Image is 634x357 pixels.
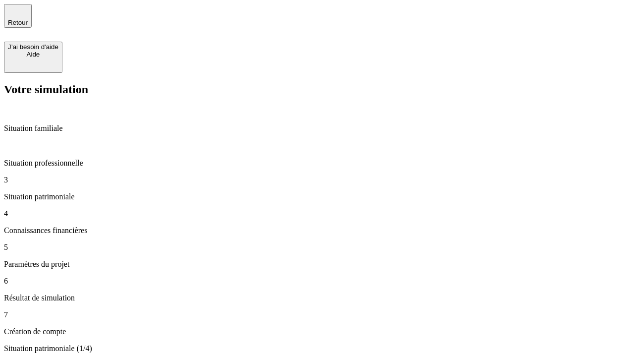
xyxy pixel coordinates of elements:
p: Paramètres du projet [4,260,630,269]
p: 4 [4,209,630,218]
p: Situation patrimoniale (1/4) [4,344,630,353]
div: J’ai besoin d'aide [8,43,58,51]
p: 3 [4,176,630,184]
p: 7 [4,310,630,319]
p: Situation professionnelle [4,159,630,168]
p: 6 [4,277,630,286]
button: Retour [4,4,32,28]
h2: Votre simulation [4,83,630,96]
p: Création de compte [4,327,630,336]
p: Situation patrimoniale [4,192,630,201]
p: Résultat de simulation [4,294,630,302]
button: J’ai besoin d'aideAide [4,42,62,73]
p: Connaissances financières [4,226,630,235]
p: 5 [4,243,630,252]
span: Retour [8,19,28,26]
p: Situation familiale [4,124,630,133]
div: Aide [8,51,58,58]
